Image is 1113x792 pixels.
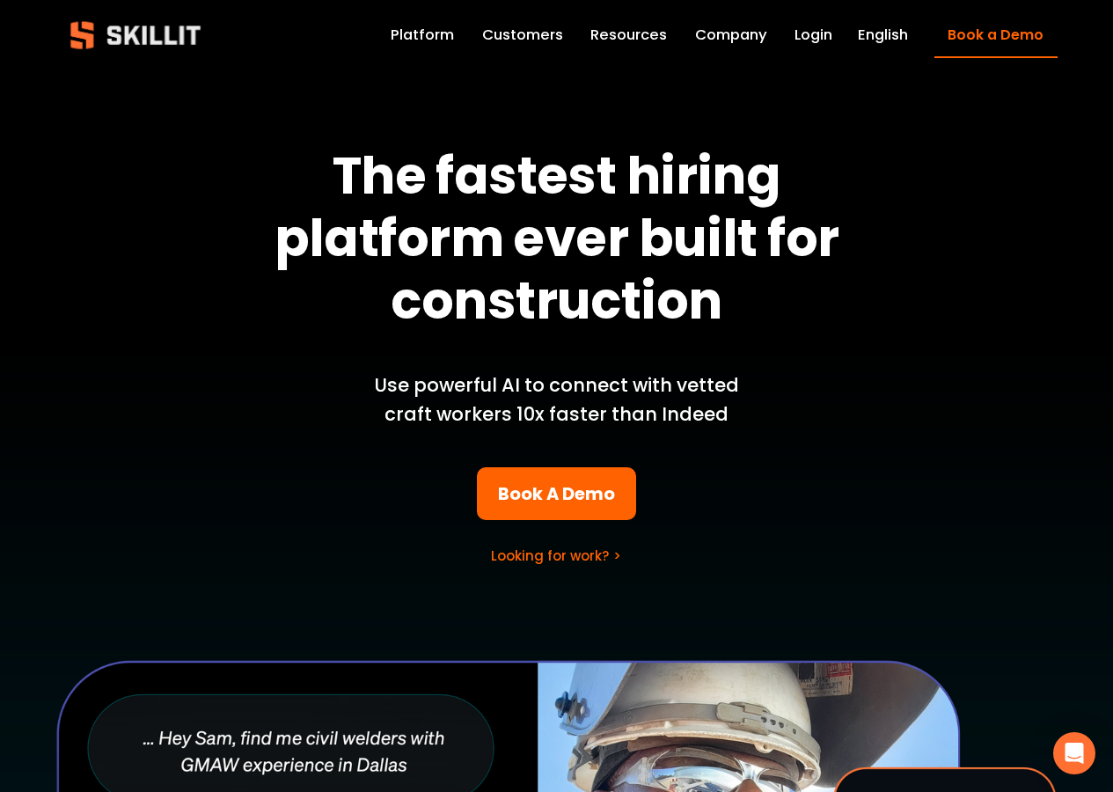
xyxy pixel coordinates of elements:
[858,23,908,48] div: language picker
[275,141,849,336] strong: The fastest hiring platform ever built for construction
[858,25,908,47] span: English
[391,23,454,48] a: Platform
[590,25,667,47] span: Resources
[351,370,763,430] p: Use powerful AI to connect with vetted craft workers 10x faster than Indeed
[794,23,832,48] a: Login
[934,13,1058,58] a: Book a Demo
[477,467,636,520] a: Book A Demo
[55,9,216,62] img: Skillit
[1053,732,1095,774] div: Open Intercom Messenger
[695,23,767,48] a: Company
[491,546,621,565] a: Looking for work? >
[482,23,563,48] a: Customers
[590,23,667,48] a: folder dropdown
